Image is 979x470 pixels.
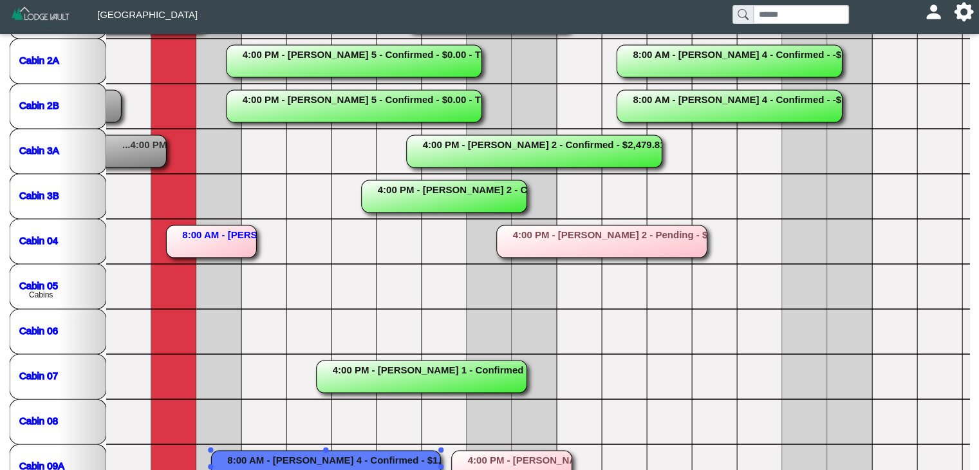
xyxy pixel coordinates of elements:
[19,234,58,245] a: Cabin 04
[19,279,58,290] a: Cabin 05
[19,144,59,155] a: Cabin 3A
[19,54,59,65] a: Cabin 2A
[19,189,59,200] a: Cabin 3B
[29,290,53,299] text: Cabins
[929,7,938,17] svg: person fill
[738,9,748,19] svg: search
[19,415,58,426] a: Cabin 08
[19,324,58,335] a: Cabin 06
[19,370,58,381] a: Cabin 07
[19,99,59,110] a: Cabin 2B
[959,7,969,17] svg: gear fill
[10,5,71,28] img: Z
